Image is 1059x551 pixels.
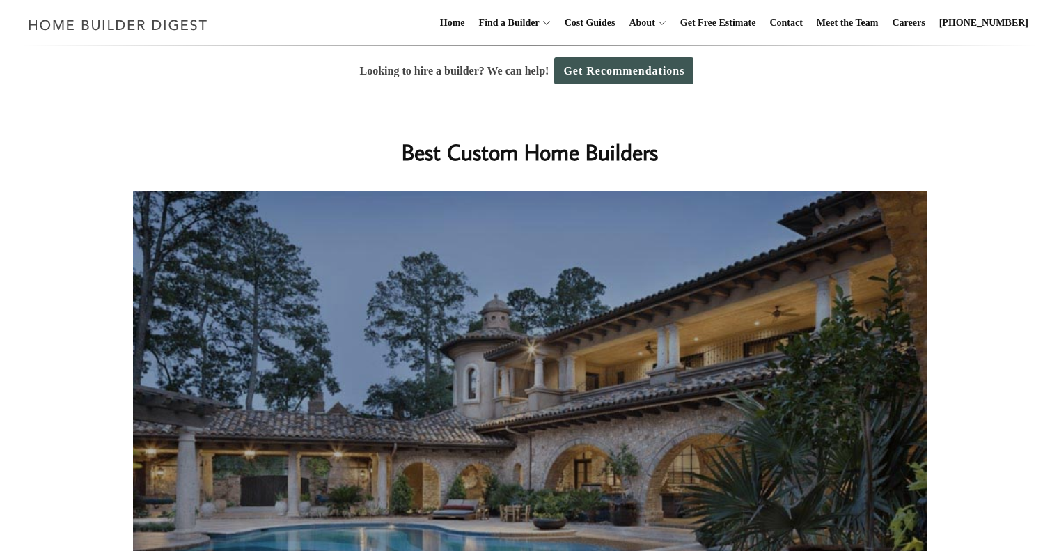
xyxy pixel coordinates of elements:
a: [PHONE_NUMBER] [934,1,1034,45]
img: Home Builder Digest [22,11,214,38]
a: Get Recommendations [554,57,693,84]
a: About [623,1,654,45]
a: Meet the Team [811,1,884,45]
a: Cost Guides [559,1,621,45]
a: Careers [887,1,931,45]
a: Contact [764,1,808,45]
a: Get Free Estimate [675,1,762,45]
a: Home [434,1,471,45]
h1: Best Custom Home Builders [252,135,808,169]
a: Find a Builder [473,1,540,45]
